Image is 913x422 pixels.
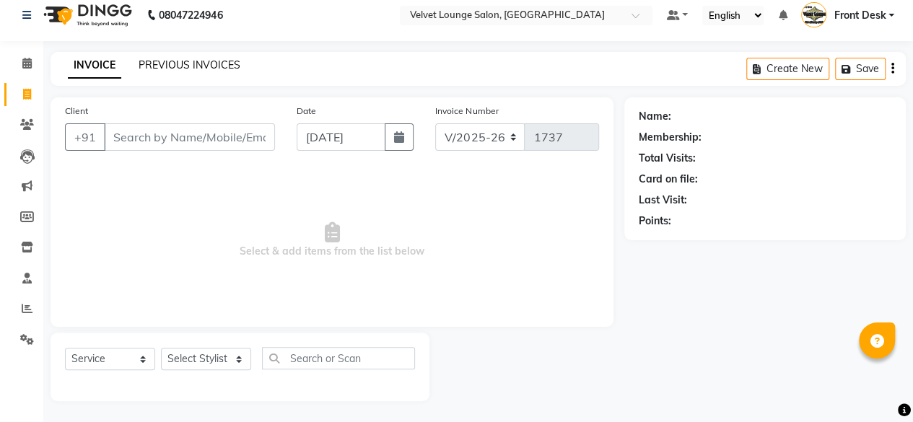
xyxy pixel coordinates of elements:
[65,168,599,312] span: Select & add items from the list below
[835,58,886,80] button: Save
[639,109,671,124] div: Name:
[68,53,121,79] a: INVOICE
[746,58,829,80] button: Create New
[639,214,671,229] div: Points:
[639,193,687,208] div: Last Visit:
[65,105,88,118] label: Client
[297,105,316,118] label: Date
[435,105,498,118] label: Invoice Number
[139,58,240,71] a: PREVIOUS INVOICES
[65,123,105,151] button: +91
[834,8,886,23] span: Front Desk
[104,123,275,151] input: Search by Name/Mobile/Email/Code
[639,172,698,187] div: Card on file:
[639,130,702,145] div: Membership:
[801,2,826,27] img: Front Desk
[262,347,415,369] input: Search or Scan
[639,151,696,166] div: Total Visits:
